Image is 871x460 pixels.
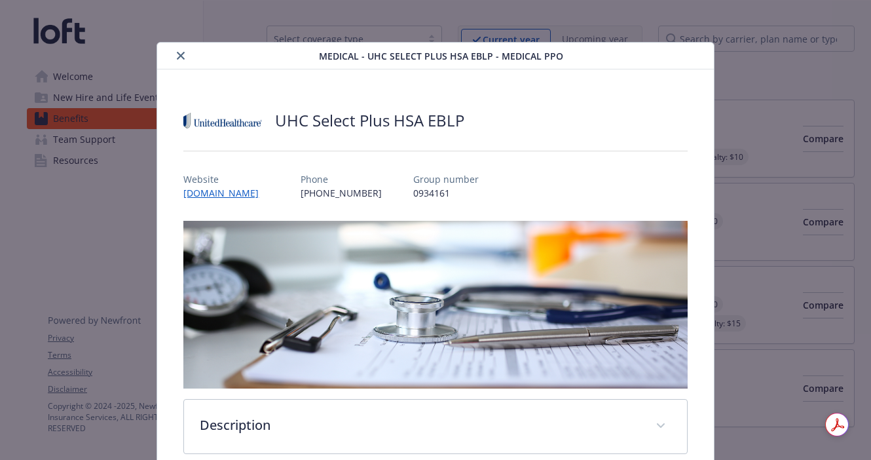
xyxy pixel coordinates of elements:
[183,172,269,186] p: Website
[184,400,686,453] div: Description
[319,49,563,63] span: Medical - UHC Select Plus HSA EBLP - Medical PPO
[275,109,464,132] h2: UHC Select Plus HSA EBLP
[173,48,189,64] button: close
[301,186,382,200] p: [PHONE_NUMBER]
[413,172,479,186] p: Group number
[183,187,269,199] a: [DOMAIN_NAME]
[301,172,382,186] p: Phone
[200,415,639,435] p: Description
[183,221,687,389] img: banner
[183,101,262,140] img: United Healthcare Insurance Company
[413,186,479,200] p: 0934161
